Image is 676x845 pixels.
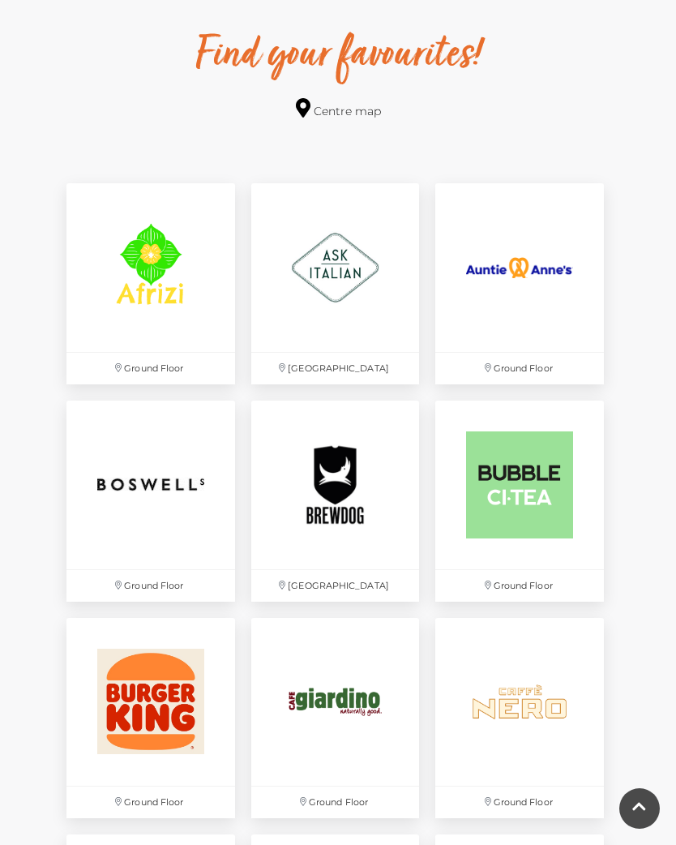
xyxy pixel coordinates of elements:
p: Ground Floor [66,353,235,384]
p: Ground Floor [435,353,604,384]
a: [GEOGRAPHIC_DATA] [243,175,428,392]
p: Ground Floor [435,570,604,602]
a: Ground Floor [58,610,243,827]
a: Ground Floor [58,392,243,610]
p: Ground Floor [66,570,235,602]
a: Ground Floor [427,175,612,392]
p: [GEOGRAPHIC_DATA] [251,570,420,602]
a: Ground Floor [427,610,612,827]
a: Ground Floor [427,392,612,610]
p: Ground Floor [435,787,604,818]
p: Ground Floor [66,787,235,818]
p: [GEOGRAPHIC_DATA] [251,353,420,384]
a: Ground Floor [243,610,428,827]
h2: Find your favourites! [58,30,618,82]
a: Ground Floor [58,175,243,392]
a: Centre map [296,98,381,120]
p: Ground Floor [251,787,420,818]
a: [GEOGRAPHIC_DATA] [243,392,428,610]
